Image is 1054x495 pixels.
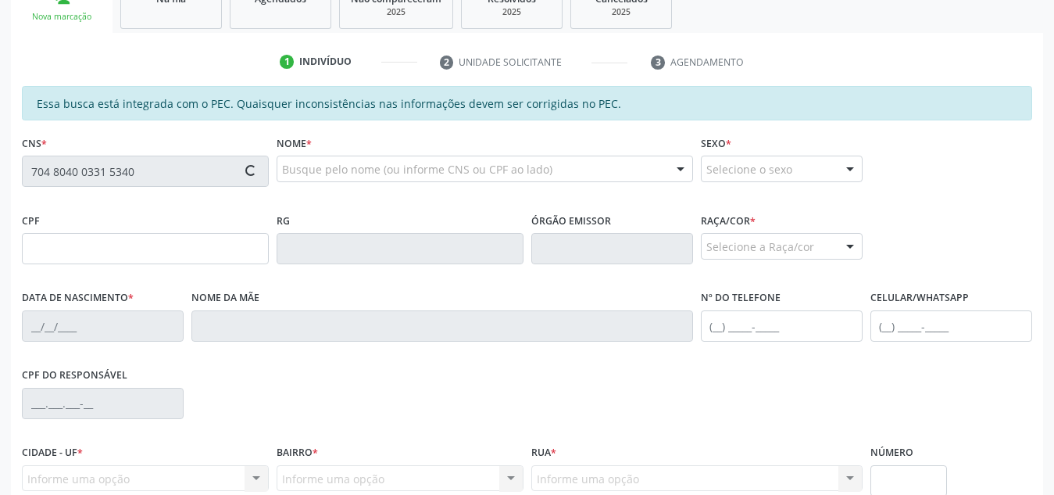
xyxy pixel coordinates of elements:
label: Raça/cor [701,209,756,233]
label: Número [870,441,913,465]
div: 2025 [351,6,441,18]
label: Celular/WhatsApp [870,286,969,310]
div: Indivíduo [299,55,352,69]
input: ___.___.___-__ [22,388,184,419]
label: RG [277,209,290,233]
label: CNS [22,131,47,156]
span: Selecione o sexo [706,161,792,178]
div: 2025 [473,6,551,18]
label: CPF do responsável [22,364,127,388]
div: 1 [280,55,294,69]
label: Bairro [277,441,318,465]
input: __/__/____ [22,310,184,342]
label: Data de nascimento [22,286,134,310]
input: (__) _____-_____ [701,310,863,342]
label: Rua [531,441,556,465]
div: 2025 [582,6,660,18]
label: Nome da mãe [191,286,259,310]
span: Busque pelo nome (ou informe CNS ou CPF ao lado) [282,161,552,178]
label: CPF [22,209,40,233]
div: Essa busca está integrada com o PEC. Quaisquer inconsistências nas informações devem ser corrigid... [22,86,1032,120]
span: Selecione a Raça/cor [706,239,814,255]
div: Nova marcação [22,11,102,23]
input: (__) _____-_____ [870,310,1032,342]
label: Nome [277,131,312,156]
label: Nº do Telefone [701,286,781,310]
label: Órgão emissor [531,209,611,233]
label: Sexo [701,131,731,156]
